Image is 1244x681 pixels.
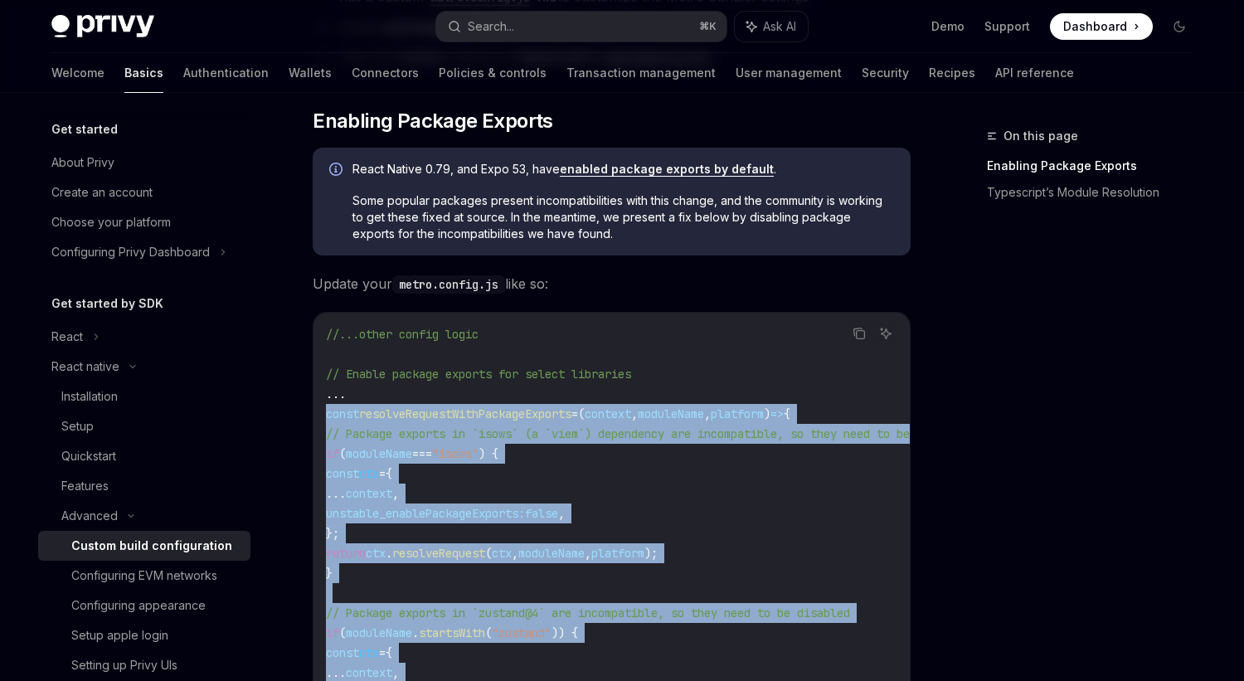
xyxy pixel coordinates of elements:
span: ... [326,486,346,501]
div: Installation [61,387,118,406]
span: ... [326,387,346,401]
span: . [412,625,419,640]
a: Security [862,53,909,93]
a: Recipes [929,53,975,93]
a: Setup apple login [38,620,250,650]
span: "isows" [432,446,479,461]
div: Setup [61,416,94,436]
div: React [51,327,83,347]
div: Custom build configuration [71,536,232,556]
span: Update your like so: [313,272,911,295]
a: enabled package exports by default [560,162,774,177]
span: moduleName [346,625,412,640]
a: Authentication [183,53,269,93]
span: ) { [479,446,498,461]
button: Search...⌘K [436,12,726,41]
a: Features [38,471,250,501]
span: context [346,486,392,501]
a: Basics [124,53,163,93]
svg: Info [329,163,346,179]
span: // Package exports in `zustand@4` are incompatible, so they need to be disabled [326,606,850,620]
span: ctx [359,645,379,660]
div: React native [51,357,119,377]
span: { [386,645,392,660]
span: //...other config logic [326,327,479,342]
span: Enabling Package Exports [313,108,553,134]
div: Features [61,476,109,496]
h5: Get started by SDK [51,294,163,314]
span: . [386,546,392,561]
button: Copy the contents from the code block [848,323,870,344]
div: Create an account [51,182,153,202]
a: Transaction management [566,53,716,93]
span: = [571,406,578,421]
span: ctx [492,546,512,561]
span: moduleName [638,406,704,421]
span: const [326,466,359,481]
a: Welcome [51,53,104,93]
div: Setup apple login [71,625,168,645]
div: Configuring Privy Dashboard [51,242,210,262]
div: Quickstart [61,446,116,466]
span: ( [485,546,492,561]
span: ctx [359,466,379,481]
span: return [326,546,366,561]
a: About Privy [38,148,250,178]
span: , [392,486,399,501]
div: Search... [468,17,514,36]
a: Setting up Privy UIs [38,650,250,680]
span: if [326,446,339,461]
a: Support [984,18,1030,35]
div: About Privy [51,153,114,173]
span: resolveRequestWithPackageExports [359,406,571,421]
img: dark logo [51,15,154,38]
span: = [379,645,386,660]
span: { [784,406,790,421]
a: Installation [38,382,250,411]
span: Dashboard [1063,18,1127,35]
div: Choose your platform [51,212,171,232]
span: moduleName [518,546,585,561]
span: startsWith [419,625,485,640]
span: , [558,506,565,521]
span: Ask AI [763,18,796,35]
span: }; [326,526,339,541]
span: // Enable package exports for select libraries [326,367,631,382]
a: Wallets [289,53,332,93]
span: } [326,566,333,581]
a: Dashboard [1050,13,1153,40]
span: ( [578,406,585,421]
div: Advanced [61,506,118,526]
button: Toggle dark mode [1166,13,1193,40]
code: metro.config.js [392,275,505,294]
a: Connectors [352,53,419,93]
span: "zustand" [492,625,552,640]
span: , [704,406,711,421]
span: Some popular packages present incompatibilities with this change, and the community is working to... [352,192,894,242]
span: => [770,406,784,421]
span: ( [339,625,346,640]
span: const [326,406,359,421]
span: moduleName [346,446,412,461]
span: platform [711,406,764,421]
span: ( [339,446,346,461]
span: const [326,645,359,660]
span: React Native 0.79, and Expo 53, have . [352,161,894,178]
a: Typescript’s Module Resolution [987,179,1206,206]
span: , [392,665,399,680]
a: Configuring appearance [38,591,250,620]
span: ... [326,665,346,680]
span: ); [644,546,658,561]
span: platform [591,546,644,561]
span: === [412,446,432,461]
button: Ask AI [735,12,808,41]
a: User management [736,53,842,93]
span: ctx [366,546,386,561]
div: Configuring appearance [71,596,206,615]
span: , [512,546,518,561]
button: Ask AI [875,323,897,344]
a: Custom build configuration [38,531,250,561]
span: unstable_enablePackageExports: [326,506,525,521]
span: = [379,466,386,481]
span: ( [485,625,492,640]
